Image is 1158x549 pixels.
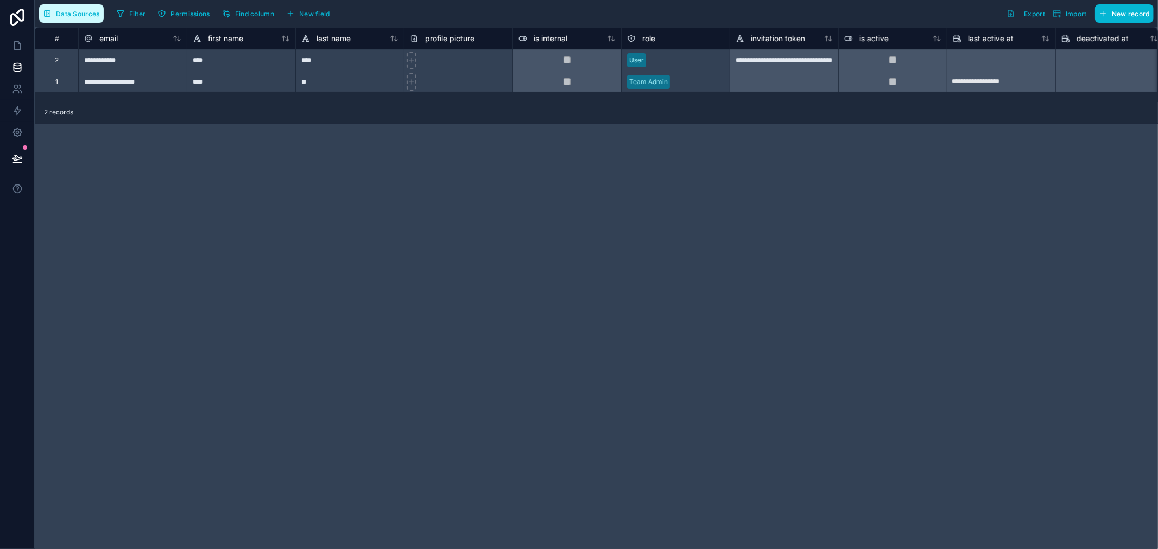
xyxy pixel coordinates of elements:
[43,34,70,42] div: #
[425,33,474,44] span: profile picture
[642,33,655,44] span: role
[317,33,351,44] span: last name
[170,10,210,18] span: Permissions
[208,33,243,44] span: first name
[44,108,73,117] span: 2 records
[55,56,59,65] div: 2
[299,10,330,18] span: New field
[1066,10,1087,18] span: Import
[1077,33,1129,44] span: deactivated at
[99,33,118,44] span: email
[154,5,213,22] button: Permissions
[55,78,58,86] div: 1
[112,5,150,22] button: Filter
[218,5,278,22] button: Find column
[534,33,567,44] span: is internal
[1091,4,1154,23] a: New record
[56,10,100,18] span: Data Sources
[1024,10,1045,18] span: Export
[1112,10,1150,18] span: New record
[129,10,146,18] span: Filter
[859,33,889,44] span: is active
[39,4,104,23] button: Data Sources
[1003,4,1049,23] button: Export
[751,33,805,44] span: invitation token
[629,77,668,87] div: Team Admin
[154,5,218,22] a: Permissions
[235,10,274,18] span: Find column
[968,33,1014,44] span: last active at
[1049,4,1091,23] button: Import
[1095,4,1154,23] button: New record
[282,5,334,22] button: New field
[629,55,644,65] div: User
